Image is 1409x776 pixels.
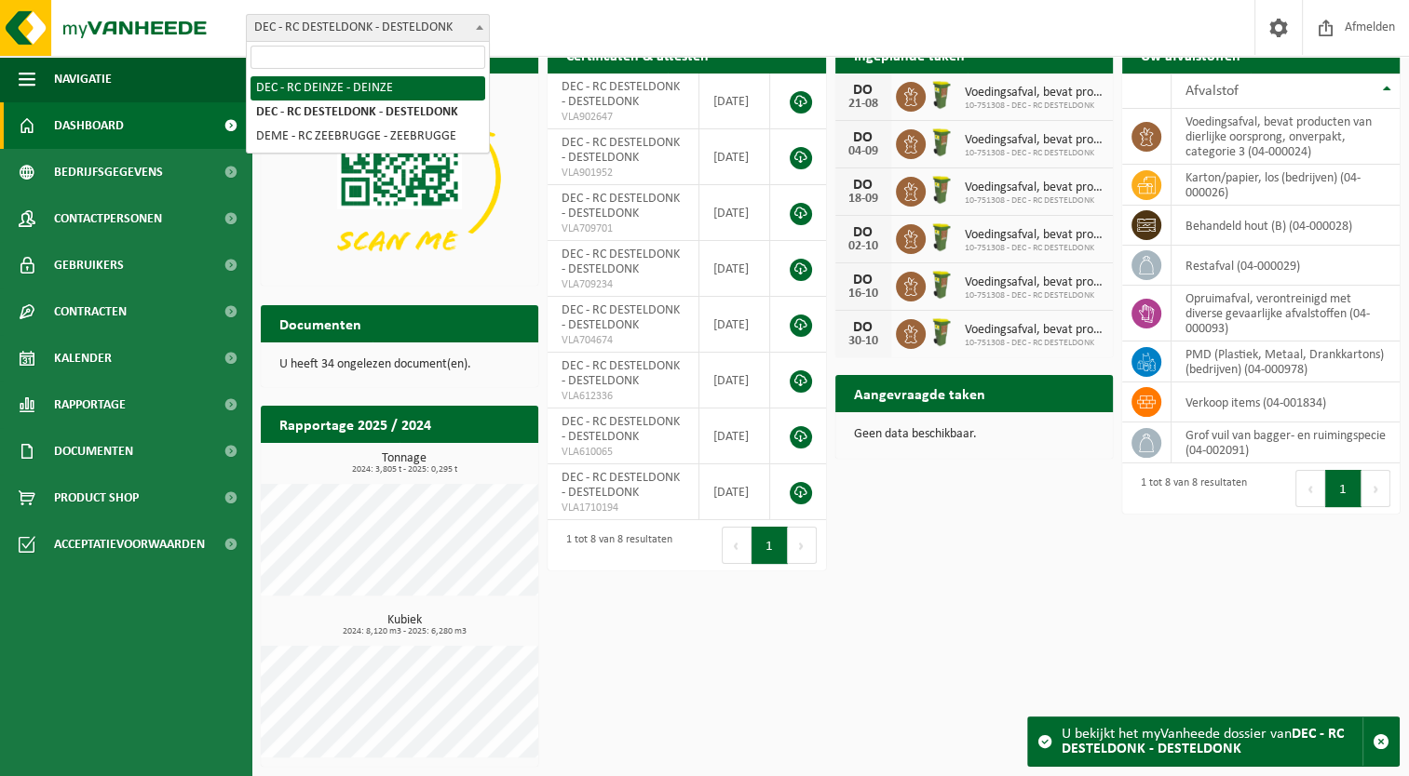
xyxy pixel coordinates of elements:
span: 10-751308 - DEC - RC DESTELDONK [965,290,1104,301]
span: Kalender [54,335,112,381]
button: Previous [1295,470,1325,507]
div: DO [845,320,882,335]
span: Acceptatievoorwaarden [54,521,205,568]
img: Download de VHEPlus App [261,74,538,282]
span: Afvalstof [1185,84,1239,99]
span: Contracten [54,288,127,335]
span: Documenten [54,428,133,475]
img: WB-0060-HPE-GN-50 [926,269,957,301]
div: U bekijkt het myVanheede dossier van [1062,717,1362,766]
div: 21-08 [845,98,882,111]
h2: Documenten [261,305,380,341]
td: restafval (04-000029) [1172,246,1400,286]
span: VLA704674 [562,333,684,348]
td: PMD (Plastiek, Metaal, Drankkartons) (bedrijven) (04-000978) [1172,341,1400,382]
span: 10-751308 - DEC - RC DESTELDONK [965,100,1104,112]
a: Bekijk rapportage [400,442,536,479]
span: VLA709234 [562,277,684,292]
strong: DEC - RC DESTELDONK - DESTELDONK [1062,727,1344,756]
td: voedingsafval, bevat producten van dierlijke oorsprong, onverpakt, categorie 3 (04-000024) [1172,109,1400,165]
button: 1 [1325,470,1362,507]
td: verkoop items (04-001834) [1172,382,1400,422]
span: Voedingsafval, bevat producten van dierlijke oorsprong, onverpakt, categorie 3 [965,86,1104,100]
span: DEC - RC DESTELDONK - DESTELDONK [562,415,680,444]
li: DEME - RC ZEEBRUGGE - ZEEBRUGGE [251,125,485,149]
td: [DATE] [699,129,771,185]
div: 1 tot 8 van 8 resultaten [557,525,672,566]
button: Previous [722,527,752,564]
span: Voedingsafval, bevat producten van dierlijke oorsprong, onverpakt, categorie 3 [965,133,1104,148]
button: 1 [752,527,788,564]
span: Voedingsafval, bevat producten van dierlijke oorsprong, onverpakt, categorie 3 [965,275,1104,290]
div: DO [845,178,882,193]
td: [DATE] [699,408,771,464]
td: [DATE] [699,185,771,241]
span: VLA901952 [562,166,684,181]
button: Next [788,527,817,564]
div: 02-10 [845,240,882,253]
span: DEC - RC DESTELDONK - DESTELDONK [562,80,680,109]
h2: Rapportage 2025 / 2024 [261,406,450,442]
td: [DATE] [699,464,771,520]
td: behandeld hout (B) (04-000028) [1172,206,1400,246]
span: 10-751308 - DEC - RC DESTELDONK [965,338,1104,349]
div: DO [845,83,882,98]
span: DEC - RC DESTELDONK - DESTELDONK [562,359,680,388]
span: DEC - RC DESTELDONK - DESTELDONK [247,15,489,41]
div: 04-09 [845,145,882,158]
span: Dashboard [54,102,124,149]
span: DEC - RC DESTELDONK - DESTELDONK [562,136,680,165]
span: Navigatie [54,56,112,102]
h2: Aangevraagde taken [835,375,1004,411]
td: [DATE] [699,297,771,353]
span: DEC - RC DESTELDONK - DESTELDONK [246,14,490,42]
p: U heeft 34 ongelezen document(en). [279,358,520,371]
td: grof vuil van bagger- en ruimingspecie (04-002091) [1172,422,1400,463]
span: 2024: 8,120 m3 - 2025: 6,280 m3 [270,627,538,636]
button: Next [1362,470,1390,507]
div: DO [845,273,882,288]
img: WB-0060-HPE-GN-50 [926,127,957,158]
div: 16-10 [845,288,882,301]
li: DEC - RC DEINZE - DEINZE [251,76,485,100]
img: WB-0060-HPE-GN-50 [926,316,957,348]
div: 30-10 [845,335,882,348]
span: Rapportage [54,381,126,428]
img: WB-0060-HPE-GN-50 [926,174,957,206]
td: karton/papier, los (bedrijven) (04-000026) [1172,165,1400,206]
span: VLA902647 [562,110,684,125]
div: DO [845,130,882,145]
div: 18-09 [845,193,882,206]
span: 10-751308 - DEC - RC DESTELDONK [965,148,1104,159]
div: 1 tot 8 van 8 resultaten [1131,468,1247,509]
span: Product Shop [54,475,139,521]
span: Voedingsafval, bevat producten van dierlijke oorsprong, onverpakt, categorie 3 [965,181,1104,195]
img: WB-0060-HPE-GN-50 [926,221,957,253]
span: DEC - RC DESTELDONK - DESTELDONK [562,248,680,276]
span: Gebruikers [54,242,124,288]
span: DEC - RC DESTELDONK - DESTELDONK [562,303,680,332]
span: 10-751308 - DEC - RC DESTELDONK [965,243,1104,254]
span: DEC - RC DESTELDONK - DESTELDONK [562,192,680,221]
td: [DATE] [699,74,771,129]
h3: Tonnage [270,452,538,475]
span: Bedrijfsgegevens [54,149,163,195]
li: DEC - RC DESTELDONK - DESTELDONK [251,100,485,125]
span: VLA1710194 [562,501,684,515]
span: Contactpersonen [54,195,162,242]
div: DO [845,225,882,240]
span: 10-751308 - DEC - RC DESTELDONK [965,195,1104,207]
span: Voedingsafval, bevat producten van dierlijke oorsprong, onverpakt, categorie 3 [965,228,1104,243]
p: Geen data beschikbaar. [854,428,1094,441]
img: WB-0060-HPE-GN-50 [926,79,957,111]
span: DEC - RC DESTELDONK - DESTELDONK [562,471,680,500]
td: [DATE] [699,353,771,408]
span: VLA709701 [562,221,684,236]
h3: Kubiek [270,614,538,636]
span: VLA612336 [562,389,684,404]
span: Voedingsafval, bevat producten van dierlijke oorsprong, onverpakt, categorie 3 [965,323,1104,338]
span: VLA610065 [562,445,684,460]
td: opruimafval, verontreinigd met diverse gevaarlijke afvalstoffen (04-000093) [1172,286,1400,341]
td: [DATE] [699,241,771,297]
span: 2024: 3,805 t - 2025: 0,295 t [270,465,538,475]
